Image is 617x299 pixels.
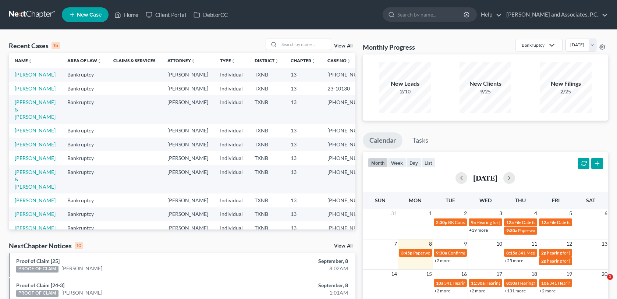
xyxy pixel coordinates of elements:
[15,211,56,217] a: [PERSON_NAME]
[322,165,379,193] td: [PHONE_NUMBER]
[285,124,322,138] td: 13
[249,82,285,95] td: TXNB
[586,197,595,203] span: Sat
[249,207,285,221] td: TXNB
[162,193,214,207] td: [PERSON_NAME]
[463,239,468,248] span: 9
[214,165,249,193] td: Individual
[541,258,546,264] span: 2p
[375,197,386,203] span: Sun
[162,207,214,221] td: [PERSON_NAME]
[504,258,523,263] a: +25 more
[565,270,573,278] span: 19
[231,59,235,63] i: unfold_more
[496,270,503,278] span: 17
[274,59,279,63] i: unfold_more
[531,270,538,278] span: 18
[327,58,351,63] a: Case Nounfold_more
[504,288,526,293] a: +131 more
[476,220,534,225] span: Hearing for [PERSON_NAME]
[531,239,538,248] span: 11
[285,151,322,165] td: 13
[249,138,285,151] td: TXNB
[601,270,608,278] span: 20
[379,88,431,95] div: 2/10
[406,132,435,149] a: Tasks
[15,225,56,231] a: [PERSON_NAME]
[285,207,322,221] td: 13
[167,58,195,63] a: Attorneyunfold_more
[249,221,285,235] td: TXNB
[428,239,433,248] span: 8
[61,68,107,81] td: Bankruptcy
[61,265,102,272] a: [PERSON_NAME]
[279,39,331,50] input: Search by name...
[390,270,398,278] span: 14
[214,68,249,81] td: Individual
[322,207,379,221] td: [PHONE_NUMBER]
[334,243,352,249] a: View All
[541,250,546,256] span: 2p
[285,95,322,124] td: 13
[249,95,285,124] td: TXNB
[285,193,322,207] td: 13
[15,141,56,147] a: [PERSON_NAME]
[460,88,511,95] div: 9/25
[285,165,322,193] td: 13
[61,95,107,124] td: Bankruptcy
[311,59,316,63] i: unfold_more
[249,68,285,81] td: TXNB
[515,197,526,203] span: Thu
[471,280,485,286] span: 11:30a
[285,221,322,235] td: 13
[446,197,455,203] span: Tue
[322,221,379,235] td: [PHONE_NUMBER]
[322,82,379,95] td: 23-10130
[162,151,214,165] td: [PERSON_NAME]
[518,228,591,233] span: Paperwork appt for [PERSON_NAME]
[496,239,503,248] span: 10
[15,71,56,78] a: [PERSON_NAME]
[15,127,56,134] a: [PERSON_NAME]
[568,209,573,218] span: 5
[255,58,279,63] a: Districtunfold_more
[473,174,497,182] h2: [DATE]
[285,138,322,151] td: 13
[242,265,348,272] div: 8:02AM
[503,8,608,21] a: [PERSON_NAME] and Associates, P.C.
[162,165,214,193] td: [PERSON_NAME]
[214,193,249,207] td: Individual
[434,288,450,293] a: +2 more
[15,58,32,63] a: Nameunfold_more
[485,280,543,286] span: Hearing for [PERSON_NAME]
[242,289,348,296] div: 1:01AM
[15,155,56,161] a: [PERSON_NAME]
[322,151,379,165] td: [PHONE_NUMBER]
[506,250,517,256] span: 8:15a
[190,8,231,21] a: DebtorCC
[9,241,83,250] div: NextChapter Notices
[249,151,285,165] td: TXNB
[334,43,352,49] a: View All
[460,270,468,278] span: 16
[322,68,379,81] td: [PHONE_NUMBER]
[363,43,415,51] h3: Monthly Progress
[249,124,285,138] td: TXNB
[428,209,433,218] span: 1
[506,220,514,225] span: 12a
[540,88,592,95] div: 2/25
[162,124,214,138] td: [PERSON_NAME]
[469,288,485,293] a: +2 more
[463,209,468,218] span: 2
[162,82,214,95] td: [PERSON_NAME]
[16,282,64,288] a: Proof of Claim [24-3]
[220,58,235,63] a: Typeunfold_more
[162,68,214,81] td: [PERSON_NAME]
[390,209,398,218] span: 31
[413,250,525,256] span: Paperwork appt for [PERSON_NAME] & [PERSON_NAME]
[522,42,545,48] div: Bankruptcy
[518,280,575,286] span: Hearing for [PERSON_NAME]
[409,197,422,203] span: Mon
[142,8,190,21] a: Client Portal
[285,68,322,81] td: 13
